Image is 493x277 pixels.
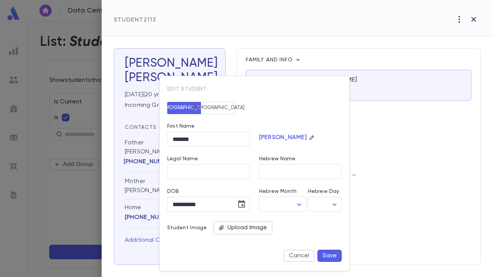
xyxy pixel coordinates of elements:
div: ​ [259,197,306,212]
button: [DEMOGRAPHIC_DATA] [167,102,201,114]
label: Legal Name [167,156,198,162]
p: [PERSON_NAME] [259,134,307,141]
button: Choose date, selected date is Apr 27, 2005 [234,197,249,212]
label: Hebrew Day [308,188,339,194]
p: Student Image [167,225,207,231]
label: First Name [167,123,195,129]
span: Edit student [167,86,207,92]
div: Upload Image [213,221,273,235]
button: Cancel [284,250,314,262]
label: Hebrew Month [259,188,297,194]
label: DOB [167,188,250,194]
button: [DEMOGRAPHIC_DATA] [201,102,235,114]
label: Hebrew Name [259,156,296,162]
div: ​ [308,197,342,212]
button: Save [317,250,342,262]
